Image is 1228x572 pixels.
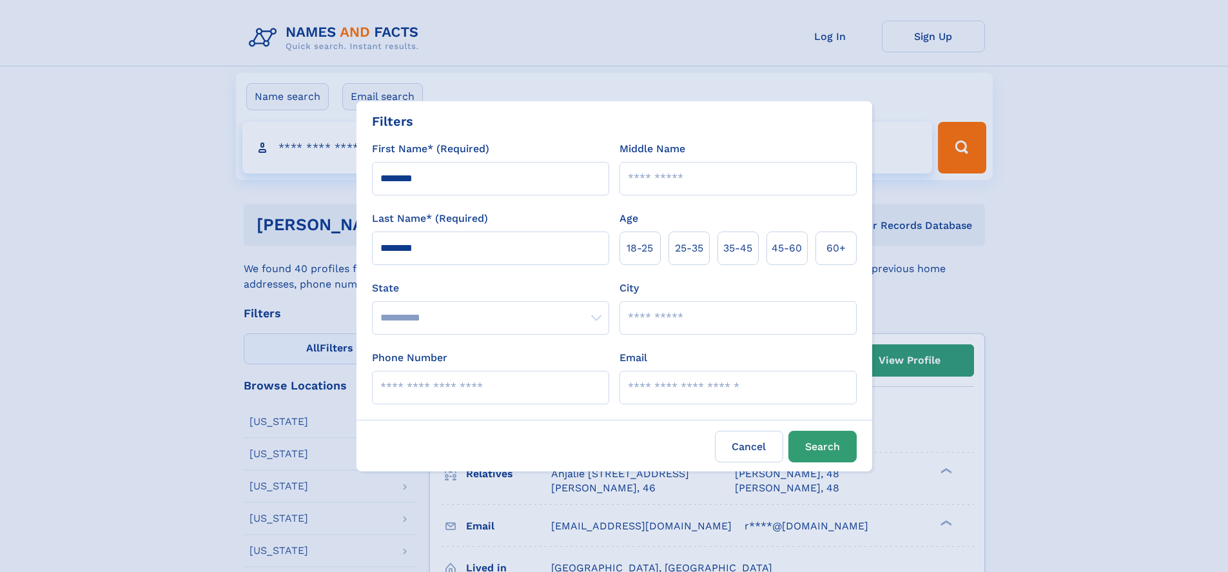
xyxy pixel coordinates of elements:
label: Phone Number [372,350,447,366]
span: 60+ [826,241,846,256]
label: Middle Name [619,141,685,157]
label: Last Name* (Required) [372,211,488,226]
span: 18‑25 [627,241,653,256]
label: Cancel [715,431,783,462]
label: City [619,281,639,296]
label: First Name* (Required) [372,141,489,157]
label: Email [619,350,647,366]
span: 45‑60 [772,241,802,256]
button: Search [788,431,857,462]
span: 35‑45 [723,241,752,256]
div: Filters [372,112,413,131]
label: State [372,281,609,296]
span: 25‑35 [675,241,703,256]
label: Age [619,211,638,226]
